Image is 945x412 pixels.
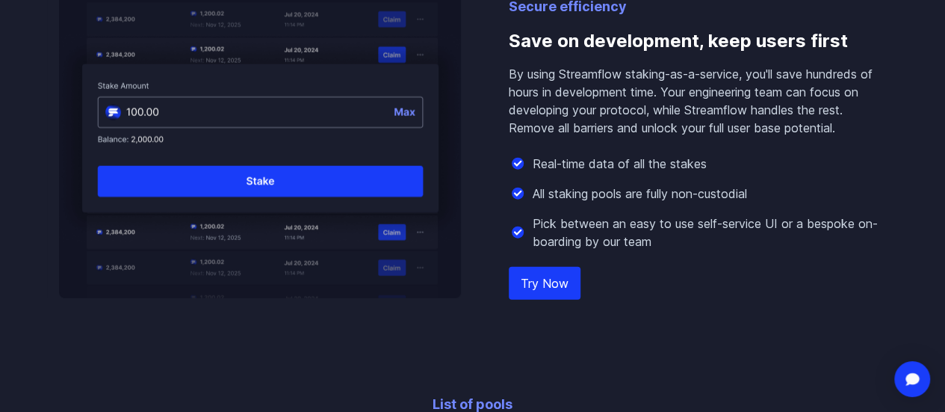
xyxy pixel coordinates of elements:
a: Try Now [509,267,580,300]
p: All staking pools are fully non-custodial [533,185,747,203]
div: Open Intercom Messenger [894,361,930,397]
p: Pick between an easy to use self-service UI or a bespoke on-boarding by our team [533,215,887,250]
p: By using Streamflow staking-as-a-service, you'll save hundreds of hours in development time. Your... [509,65,887,137]
p: Real-time data of all the stakes [533,155,707,173]
h3: Save on development, keep users first [509,17,887,65]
